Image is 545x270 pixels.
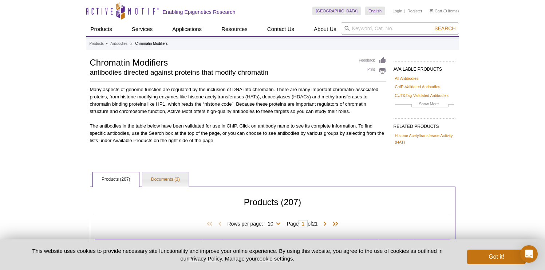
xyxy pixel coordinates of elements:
span: Page of [283,220,321,227]
li: Chromatin Modifiers [135,42,167,46]
img: Your Cart [430,9,433,12]
input: Keyword, Cat. No. [341,22,459,35]
a: Login [392,8,402,13]
p: This website uses cookies to provide necessary site functionality and improve your online experie... [20,247,455,262]
span: Next Page [321,220,329,228]
a: About Us [309,22,341,36]
a: Antibodies [110,40,127,47]
a: Services [127,22,157,36]
li: » [130,42,133,46]
span: 21 [312,221,318,227]
a: ChIP-Validated Antibodies [395,83,441,90]
h1: Chromatin Modifiers [90,56,352,67]
a: Histone Acetyltransferase Activity (HAT) [395,132,454,145]
div: Open Intercom Messenger [520,245,538,263]
button: cookie settings [257,255,293,262]
li: (0 items) [430,7,459,15]
span: Rows per page: [227,220,283,227]
a: Register [407,8,422,13]
li: » [106,42,108,46]
a: Products [90,40,104,47]
a: [GEOGRAPHIC_DATA] [312,7,362,15]
h2: Products (207) [95,199,451,213]
a: Resources [217,22,252,36]
a: Products (207) [93,172,139,187]
h2: AVAILABLE PRODUCTS [394,61,455,74]
h2: Enabling Epigenetics Research [163,9,236,15]
span: Previous Page [216,220,224,228]
p: Many aspects of genome function are regulated by the inclusion of DNA into chromatin. There are m... [90,86,386,115]
li: | [404,7,406,15]
button: Got it! [467,250,525,264]
a: Privacy Policy [188,255,222,262]
a: Feedback [359,56,386,64]
a: CUT&Tag-Validated Antibodies [395,92,449,99]
a: Print [359,66,386,74]
a: Show More [395,101,454,109]
p: The antibodies in the table below have been validated for use in ChIP. Click on antibody name to ... [90,122,386,144]
a: Products [86,22,116,36]
a: Contact Us [263,22,299,36]
h2: RELATED PRODUCTS [394,118,455,131]
button: Search [432,25,458,32]
a: Applications [168,22,206,36]
a: English [365,7,385,15]
span: Search [434,26,455,31]
h2: antibodies directed against proteins that modify chromatin [90,69,352,76]
a: All Antibodies [395,75,419,82]
a: Cart [430,8,442,13]
span: Last Page [329,220,340,228]
span: First Page [205,220,216,228]
a: Documents (3) [142,172,189,187]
